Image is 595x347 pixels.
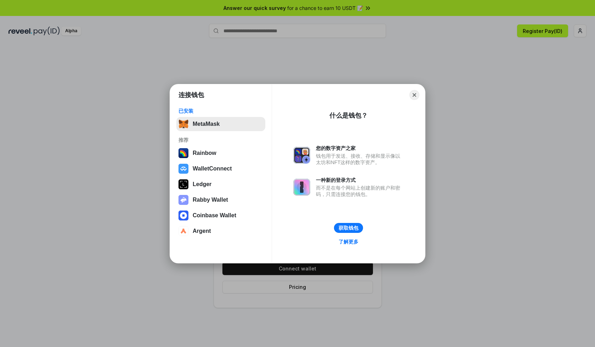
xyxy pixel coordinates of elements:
[409,90,419,100] button: Close
[178,137,263,143] div: 推荐
[334,237,363,246] a: 了解更多
[193,228,211,234] div: Argent
[178,211,188,220] img: svg+xml,%3Csvg%20width%3D%2228%22%20height%3D%2228%22%20viewBox%3D%220%200%2028%2028%22%20fill%3D...
[193,197,228,203] div: Rabby Wallet
[176,193,265,207] button: Rabby Wallet
[178,179,188,189] img: svg+xml,%3Csvg%20xmlns%3D%22http%3A%2F%2Fwww.w3.org%2F2000%2Fsvg%22%20width%3D%2228%22%20height%3...
[176,208,265,223] button: Coinbase Wallet
[176,177,265,191] button: Ledger
[178,119,188,129] img: svg+xml,%3Csvg%20fill%3D%22none%22%20height%3D%2233%22%20viewBox%3D%220%200%2035%2033%22%20width%...
[178,108,263,114] div: 已安装
[316,185,404,197] div: 而不是在每个网站上创建新的账户和密码，只需连接您的钱包。
[293,179,310,196] img: svg+xml,%3Csvg%20xmlns%3D%22http%3A%2F%2Fwww.w3.org%2F2000%2Fsvg%22%20fill%3D%22none%22%20viewBox...
[316,153,404,166] div: 钱包用于发送、接收、存储和显示像以太坊和NFT这样的数字资产。
[178,91,204,99] h1: 连接钱包
[178,148,188,158] img: svg+xml,%3Csvg%20width%3D%22120%22%20height%3D%22120%22%20viewBox%3D%220%200%20120%20120%22%20fil...
[334,223,363,233] button: 获取钱包
[176,146,265,160] button: Rainbow
[193,121,220,127] div: MetaMask
[316,177,404,183] div: 一种新的登录方式
[339,239,358,245] div: 了解更多
[339,225,358,231] div: 获取钱包
[178,226,188,236] img: svg+xml,%3Csvg%20width%3D%2228%22%20height%3D%2228%22%20viewBox%3D%220%200%2028%2028%22%20fill%3D...
[178,195,188,205] img: svg+xml,%3Csvg%20xmlns%3D%22http%3A%2F%2Fwww.w3.org%2F2000%2Fsvg%22%20fill%3D%22none%22%20viewBox...
[329,111,368,120] div: 什么是钱包？
[176,224,265,238] button: Argent
[176,162,265,176] button: WalletConnect
[193,166,232,172] div: WalletConnect
[193,150,216,156] div: Rainbow
[176,117,265,131] button: MetaMask
[178,164,188,174] img: svg+xml,%3Csvg%20width%3D%2228%22%20height%3D%2228%22%20viewBox%3D%220%200%2028%2028%22%20fill%3D...
[193,181,211,188] div: Ledger
[293,147,310,164] img: svg+xml,%3Csvg%20xmlns%3D%22http%3A%2F%2Fwww.w3.org%2F2000%2Fsvg%22%20fill%3D%22none%22%20viewBox...
[316,145,404,151] div: 您的数字资产之家
[193,212,236,219] div: Coinbase Wallet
